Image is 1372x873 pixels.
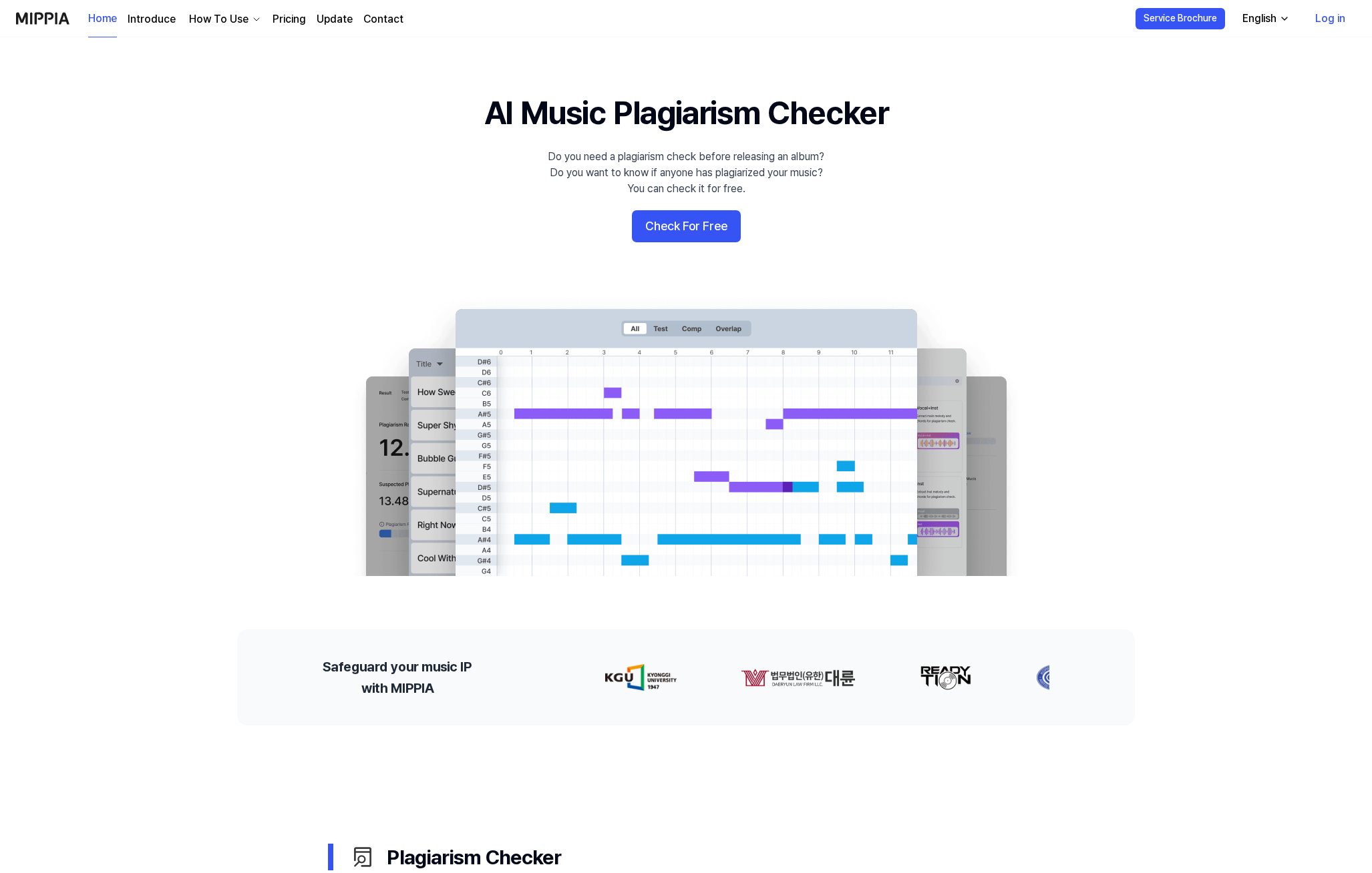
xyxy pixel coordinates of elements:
[486,664,558,691] img: partner-logo-0
[128,11,176,27] a: Introduce
[317,11,353,27] a: Update
[186,11,262,27] button: How To Use
[1023,664,1053,691] img: partner-logo-4
[1240,11,1279,27] div: English
[1136,8,1225,29] button: Service Brochure
[1232,5,1298,32] button: English
[622,664,737,691] img: partner-logo-1
[273,11,306,27] a: Pricing
[88,1,117,37] a: Home
[801,664,853,691] img: partner-logo-2
[323,656,472,699] h2: Safeguard your music IP with MIPPIA
[548,149,824,197] div: Do you need a plagiarism check before releasing an album? Do you want to know if anyone has plagi...
[484,91,888,135] h1: AI Music Plagiarism Checker
[349,843,1044,871] div: Plagiarism Checker
[363,11,403,27] a: Contact
[339,296,1033,576] img: main Image
[632,210,741,242] button: Check For Free
[917,664,959,691] img: partner-logo-3
[186,11,251,27] div: How To Use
